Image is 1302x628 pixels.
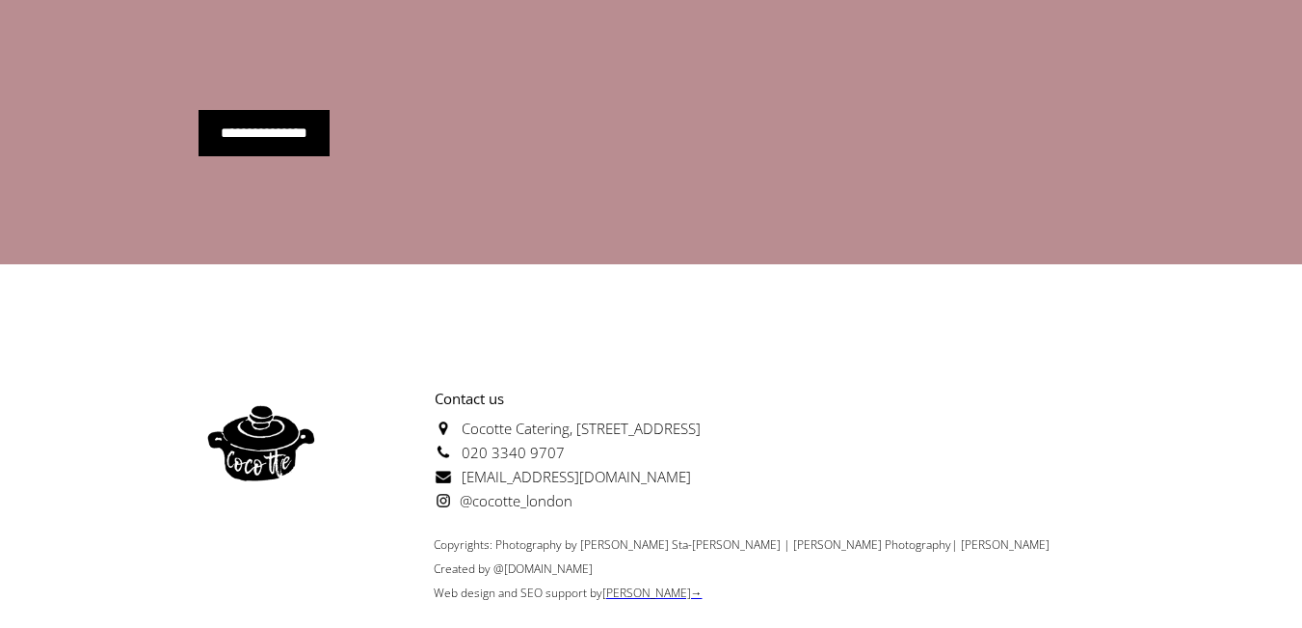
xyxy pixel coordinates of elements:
a: Cocotte Catering, [STREET_ADDRESS] [435,419,701,438]
div: Copyrights: Photography by [PERSON_NAME] Sta-[PERSON_NAME] | [PERSON_NAME] Photography| [PERSON_N... [199,532,1050,605]
a: [EMAIL_ADDRESS][DOMAIN_NAME] [435,467,691,486]
a: Web design and SEO support by [434,585,602,601]
a: [PERSON_NAME]→ [602,585,703,601]
span: Created by @[DOMAIN_NAME] [434,560,593,577]
a: 020 3340 9707 [435,443,565,462]
iframe: reCAPTCHA [199,6,492,81]
strong: Contact us [435,387,504,411]
a: @cocotte_london [435,491,572,510]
